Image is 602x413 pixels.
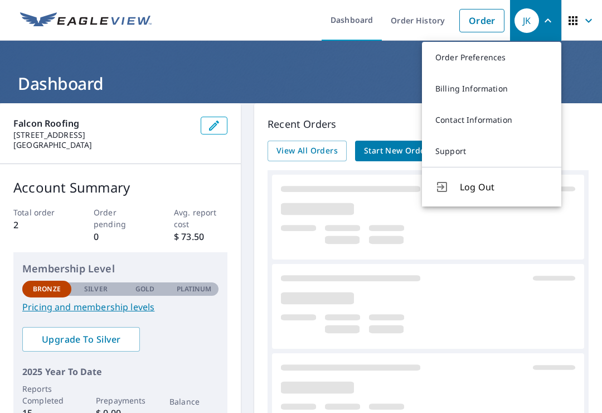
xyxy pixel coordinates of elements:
p: Falcon Roofing [13,117,192,130]
p: Reports Completed [22,383,71,406]
span: View All Orders [276,144,338,158]
p: 2025 Year To Date [22,365,219,378]
p: 0 [94,230,147,243]
p: Silver [84,284,108,294]
p: [STREET_ADDRESS] [13,130,192,140]
a: Upgrade To Silver [22,327,140,352]
p: Account Summary [13,177,227,198]
p: Order pending [94,206,147,230]
img: EV Logo [20,12,152,29]
button: Log Out [422,167,561,206]
a: View All Orders [268,141,347,161]
p: [GEOGRAPHIC_DATA] [13,140,192,150]
a: Billing Information [422,73,561,104]
p: Prepayments [96,395,145,406]
p: Recent Orders [268,117,589,132]
span: Log Out [460,180,548,194]
a: Support [422,136,561,167]
p: $ 73.50 [174,230,227,243]
a: Start New Order [355,141,438,161]
p: Membership Level [22,261,219,276]
span: Start New Order [364,144,429,158]
div: JK [514,8,539,33]
a: Pricing and membership levels [22,300,219,314]
a: Order Preferences [422,42,561,73]
h1: Dashboard [13,72,589,95]
p: Total order [13,206,67,218]
span: Upgrade To Silver [31,333,131,345]
a: Order [459,9,504,32]
p: 2 [13,218,67,232]
p: Bronze [33,284,61,294]
a: Contact Information [422,104,561,136]
p: Gold [135,284,154,294]
p: Balance [169,396,219,407]
p: Platinum [177,284,212,294]
p: Avg. report cost [174,206,227,230]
